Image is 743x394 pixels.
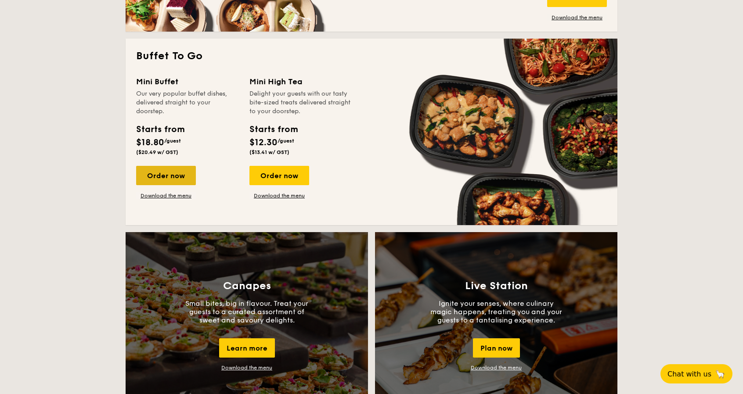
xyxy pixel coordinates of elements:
div: Mini Buffet [136,75,239,88]
div: Order now [136,166,196,185]
span: 🦙 [715,369,725,379]
h2: Buffet To Go [136,49,607,63]
span: ($13.41 w/ GST) [249,149,289,155]
div: Starts from [249,123,297,136]
button: Chat with us🦙 [660,364,732,383]
h3: Live Station [465,280,528,292]
div: Learn more [219,338,275,358]
div: Starts from [136,123,184,136]
div: Our very popular buffet dishes, delivered straight to your doorstep. [136,90,239,116]
a: Download the menu [249,192,309,199]
span: Chat with us [667,370,711,378]
div: Order now [249,166,309,185]
span: $12.30 [249,137,278,148]
span: ($20.49 w/ GST) [136,149,178,155]
div: Delight your guests with our tasty bite-sized treats delivered straight to your doorstep. [249,90,352,116]
a: Download the menu [221,365,272,371]
div: Mini High Tea [249,75,352,88]
a: Download the menu [547,14,607,21]
h3: Canapes [223,280,271,292]
p: Ignite your senses, where culinary magic happens, treating you and your guests to a tantalising e... [430,299,562,324]
span: /guest [164,138,181,144]
a: Download the menu [471,365,522,371]
span: /guest [278,138,294,144]
a: Download the menu [136,192,196,199]
div: Plan now [473,338,520,358]
span: $18.80 [136,137,164,148]
p: Small bites, big in flavour. Treat your guests to a curated assortment of sweet and savoury delig... [181,299,313,324]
